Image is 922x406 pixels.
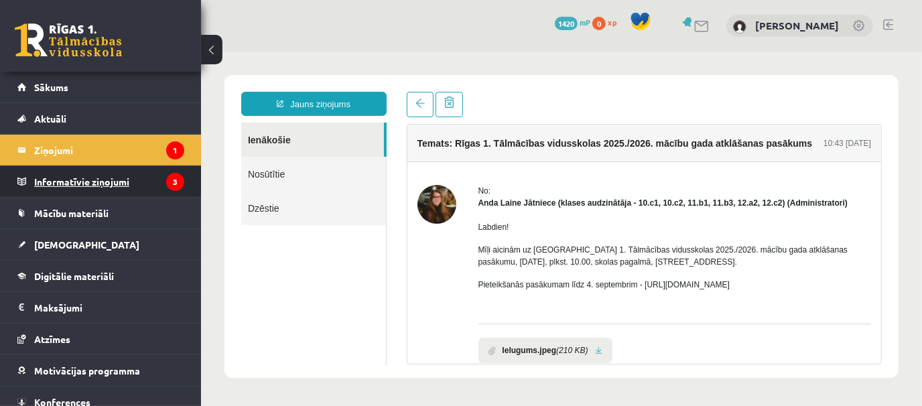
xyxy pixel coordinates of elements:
[555,17,578,30] span: 1420
[34,333,70,345] span: Atzīmes
[40,105,185,139] a: Nosūtītie
[40,40,186,64] a: Jauns ziņojums
[216,86,612,97] h4: Temats: Rīgas 1. Tālmācības vidusskolas 2025./2026. mācību gada atklāšanas pasākums
[166,141,184,159] i: 1
[34,292,184,323] legend: Maksājumi
[592,17,606,30] span: 0
[17,72,184,103] a: Sākums
[277,147,647,156] strong: Anda Laine Jātniece (klases audzinātāja - 10.c1, 10.c2, 11.b1, 11.b3, 12.a2, 12.c2) (Administratori)
[166,173,184,191] i: 3
[608,17,616,27] span: xp
[34,207,109,219] span: Mācību materiāli
[355,293,387,305] i: (210 KB)
[17,198,184,228] a: Mācību materiāli
[17,324,184,354] a: Atzīmes
[216,133,255,172] img: Anda Laine Jātniece (klases audzinātāja - 10.c1, 10.c2, 11.b1, 11.b3, 12.a2, 12.c2)
[34,270,114,282] span: Digitālie materiāli
[40,139,185,174] a: Dzēstie
[34,239,139,251] span: [DEMOGRAPHIC_DATA]
[17,135,184,165] a: Ziņojumi1
[580,17,590,27] span: mP
[592,17,623,27] a: 0 xp
[15,23,122,57] a: Rīgas 1. Tālmācības vidusskola
[34,166,184,197] legend: Informatīvie ziņojumi
[277,133,671,145] div: No:
[302,293,356,305] b: Ielugums.jpeg
[555,17,590,27] a: 1420 mP
[277,170,671,182] p: Labdien!
[17,229,184,260] a: [DEMOGRAPHIC_DATA]
[34,81,68,93] span: Sākums
[34,364,140,377] span: Motivācijas programma
[17,292,184,323] a: Maksājumi
[733,20,746,33] img: Jūlija Cabuļeva
[17,166,184,197] a: Informatīvie ziņojumi3
[34,135,184,165] legend: Ziņojumi
[277,192,671,216] p: Mīļi aicinām uz [GEOGRAPHIC_DATA] 1. Tālmācības vidusskolas 2025./2026. mācību gada atklāšanas pa...
[17,261,184,291] a: Digitālie materiāli
[34,113,66,125] span: Aktuāli
[17,355,184,386] a: Motivācijas programma
[277,227,671,239] p: Pieteikšanās pasākumam līdz 4. septembrim - [URL][DOMAIN_NAME]
[17,103,184,134] a: Aktuāli
[622,86,670,98] div: 10:43 [DATE]
[40,71,183,105] a: Ienākošie
[755,19,839,32] a: [PERSON_NAME]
